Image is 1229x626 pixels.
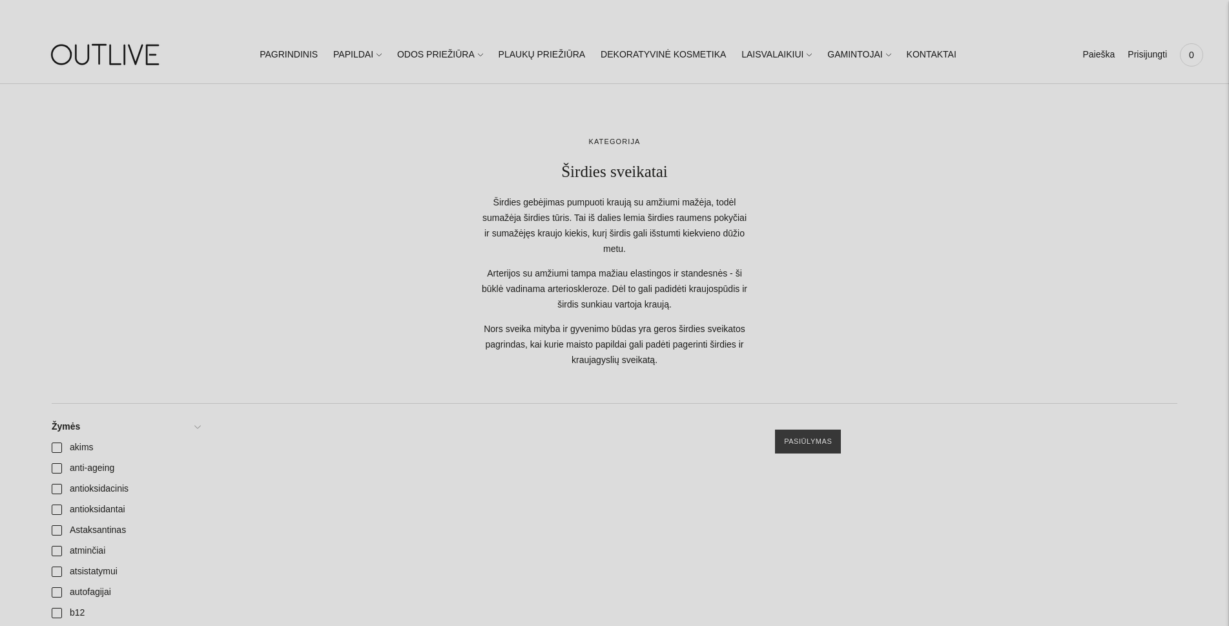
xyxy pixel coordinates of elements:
a: LAISVALAIKIUI [741,41,812,69]
a: autofagijai [44,582,207,603]
a: Paieška [1082,41,1115,69]
a: KONTAKTAI [907,41,956,69]
a: 0 [1180,41,1203,69]
img: OUTLIVE [26,32,187,77]
a: Astaksantinas [44,520,207,541]
a: PAGRINDINIS [260,41,318,69]
a: antioksidacinis [44,479,207,499]
span: 0 [1183,46,1201,64]
a: atsistatymui [44,561,207,582]
a: PLAUKŲ PRIEŽIŪRA [499,41,586,69]
a: atminčiai [44,541,207,561]
a: PAPILDAI [333,41,382,69]
a: antioksidantai [44,499,207,520]
a: akims [44,437,207,458]
a: ODOS PRIEŽIŪRA [397,41,483,69]
a: GAMINTOJAI [827,41,891,69]
a: Prisijungti [1128,41,1167,69]
a: b12 [44,603,207,623]
a: anti-ageing [44,458,207,479]
a: DEKORATYVINĖ KOSMETIKA [601,41,726,69]
a: Žymės [44,417,207,437]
